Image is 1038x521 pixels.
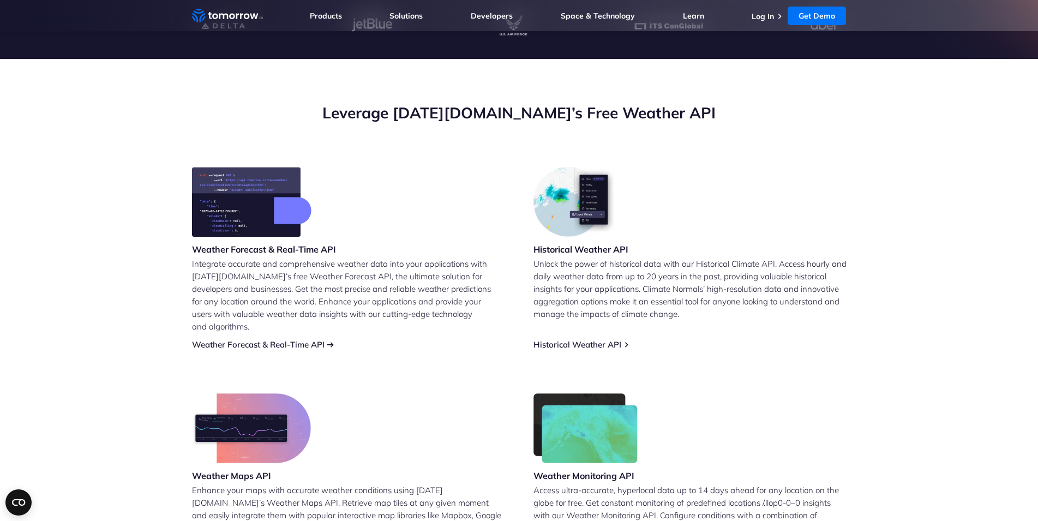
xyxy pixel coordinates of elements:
a: Historical Weather API [533,339,621,350]
a: Log In [752,11,774,21]
a: Products [310,11,342,21]
a: Learn [683,11,704,21]
p: Unlock the power of historical data with our Historical Climate API. Access hourly and daily weat... [533,257,847,320]
p: Integrate accurate and comprehensive weather data into your applications with [DATE][DOMAIN_NAME]... [192,257,505,333]
a: Get Demo [788,7,846,25]
h2: Leverage [DATE][DOMAIN_NAME]’s Free Weather API [192,103,847,123]
a: Home link [192,8,263,24]
h3: Weather Monitoring API [533,470,638,482]
a: Developers [471,11,513,21]
h3: Historical Weather API [533,243,628,255]
button: Open CMP widget [5,489,32,516]
a: Weather Forecast & Real-Time API [192,339,325,350]
h3: Weather Forecast & Real-Time API [192,243,336,255]
h3: Weather Maps API [192,470,311,482]
a: Space & Technology [561,11,635,21]
a: Solutions [389,11,423,21]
